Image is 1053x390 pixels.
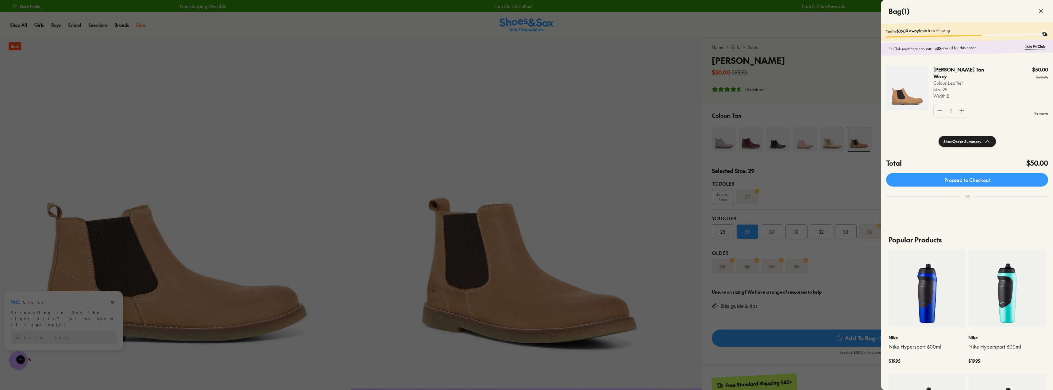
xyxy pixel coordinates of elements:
div: Struggling to find the right size? Let me know if I can help! [11,19,117,38]
h4: Bag ( 1 ) [889,6,910,16]
b: $35.00 away [897,28,919,33]
img: Shoes logo [11,7,21,17]
h3: Shoes [23,9,47,15]
a: Nike Hypersport 600ml [968,343,1046,350]
p: Colour: Leather [933,80,999,86]
span: $ 19.95 [968,358,980,364]
img: 4-368845.jpg [886,66,928,110]
a: Proceed to Checkout [886,173,1048,187]
a: Nike Hypersport 600ml [889,343,966,350]
h4: $50.00 [1026,158,1048,168]
p: Size : 29 [933,86,999,93]
h4: Total [886,158,902,168]
b: $5 [937,46,941,51]
p: Nike [968,334,1046,341]
p: You're from free shipping [886,25,1048,34]
p: Fit Club members can earn a reward for this order. [889,44,1022,52]
div: 1 [946,104,956,118]
p: [PERSON_NAME] Tan Waxy [933,66,985,80]
p: Width : E [933,93,999,99]
button: ShowOrder Summary [939,136,996,147]
p: Nike [889,334,966,341]
div: OR [960,189,975,204]
div: Message from Shoes. Struggling to find the right size? Let me know if I can help! [5,7,123,38]
div: Reply to the campaigns [11,40,117,54]
iframe: PayPal-paypal [886,212,1048,228]
button: Dismiss campaign [108,8,117,16]
p: $50.00 [1032,66,1048,73]
s: $99.95 [1032,74,1048,81]
button: Gorgias live chat [3,2,21,21]
span: $ 19.95 [889,358,900,364]
div: Campaign message [5,1,123,60]
a: Join Fit Club [1025,44,1046,49]
p: Popular Products [889,230,1046,250]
